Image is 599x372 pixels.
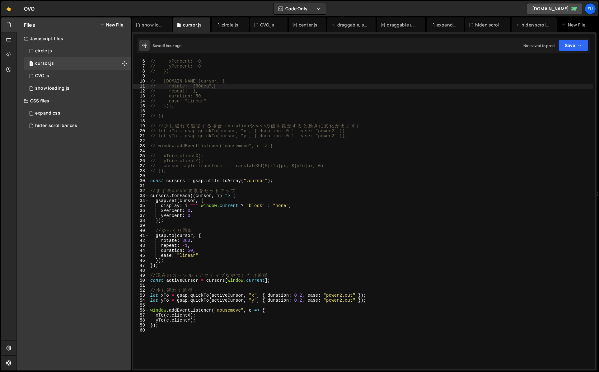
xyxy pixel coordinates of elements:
div: 56 [133,308,149,313]
div: 14 [133,99,149,104]
div: 23 [133,144,149,148]
div: 24 [133,148,149,153]
div: expand.css [35,111,60,116]
div: 17267/48012.js [24,57,133,70]
div: 38 [133,218,149,223]
button: Save [558,40,588,51]
div: 8 [133,69,149,74]
div: 47 [133,263,149,268]
div: 13 [133,94,149,99]
div: 54 [133,298,149,303]
div: 18 [133,119,149,124]
div: hiden scroll bar.css [475,22,503,28]
a: 🤙 [1,1,16,16]
div: 7 [133,64,149,69]
div: circle.js [24,45,133,57]
div: 28 [133,168,149,173]
div: 19 [133,124,149,129]
div: 15 [133,104,149,109]
div: 40 [133,228,149,233]
div: 59 [133,323,149,328]
div: Javascript files [16,32,131,45]
div: 50 [133,278,149,283]
div: 44 [133,248,149,253]
div: show loading.js [142,22,164,28]
div: CSS files [16,95,131,107]
div: 60 [133,328,149,333]
div: 58 [133,318,149,323]
div: 57 [133,313,149,318]
a: [DOMAIN_NAME] [527,3,583,14]
div: 53 [133,293,149,298]
div: 17267/48011.js [24,82,133,95]
div: 43 [133,243,149,248]
div: 11 [133,84,149,89]
div: 49 [133,273,149,278]
div: OVO.js [35,73,49,79]
div: 37 [133,213,149,218]
div: OVO.js [260,22,274,28]
div: OVO [24,5,35,12]
div: 16 [133,109,149,114]
div: hiden scroll bar.css [35,123,77,129]
div: 1 hour ago [164,43,182,48]
div: 42 [133,238,149,243]
div: circle.js [35,48,52,54]
h2: Files [24,21,35,28]
div: 46 [133,258,149,263]
div: OVO.js [24,70,133,82]
div: 9 [133,74,149,79]
div: 45 [133,253,149,258]
div: 26 [133,158,149,163]
div: 39 [133,223,149,228]
button: New File [100,22,123,27]
div: draggable, scrollable.js [337,22,368,28]
div: 32 [133,188,149,193]
div: 20 [133,129,149,134]
div: 31 [133,183,149,188]
div: 22 [133,139,149,144]
div: 34 [133,198,149,203]
div: 17267/47816.css [24,120,133,132]
div: 27 [133,163,149,168]
div: 36 [133,208,149,213]
div: 51 [133,283,149,288]
div: circle.js [222,22,238,28]
div: 29 [133,173,149,178]
div: 55 [133,303,149,308]
div: hiden scroll bar.css [522,22,549,28]
div: Saved [152,43,181,48]
span: 1 [29,62,33,67]
div: 12 [133,89,149,94]
div: draggable using Observer.css [387,22,418,28]
div: expand.css [437,22,456,28]
div: 52 [133,288,149,293]
div: 21 [133,134,149,139]
div: 48 [133,268,149,273]
div: 10 [133,79,149,84]
div: cursor.js [35,61,54,66]
div: New File [562,22,588,28]
button: Code Only [274,3,326,14]
div: 25 [133,153,149,158]
a: Fu [585,3,596,14]
div: 33 [133,193,149,198]
div: 30 [133,178,149,183]
div: 41 [133,233,149,238]
div: 6 [133,59,149,64]
div: Not saved to prod [523,43,555,48]
div: 35 [133,203,149,208]
div: 17 [133,114,149,119]
div: center.js [299,22,317,28]
div: show loading.js [35,86,69,91]
div: cursor.js [183,22,202,28]
div: expand.css [24,107,133,120]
